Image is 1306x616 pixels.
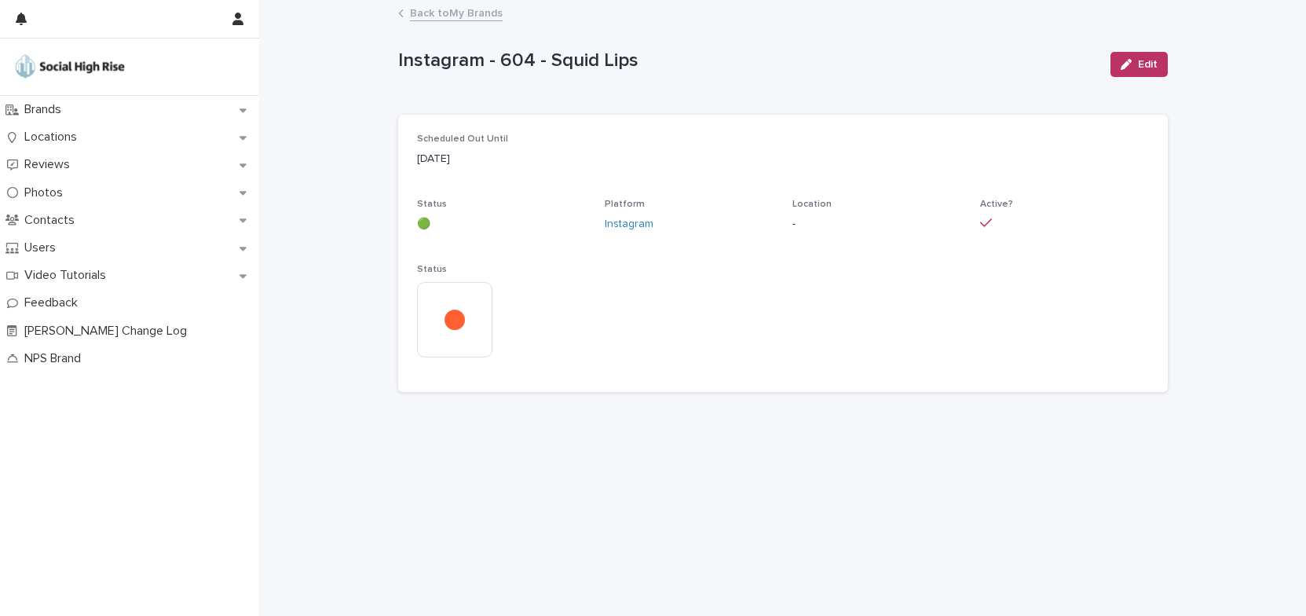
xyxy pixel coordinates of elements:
a: Back toMy Brands [410,3,503,21]
span: Edit [1138,59,1158,70]
button: Edit [1110,52,1168,77]
span: Status [417,265,447,274]
a: Instagram [605,216,653,233]
span: Active? [980,200,1013,209]
span: Location [792,200,832,209]
p: Instagram - 604 - Squid Lips [398,49,1098,72]
p: 🟢 [417,216,586,233]
p: NPS Brand [18,351,93,366]
p: Users [18,240,68,255]
p: Reviews [18,157,82,172]
p: - [792,216,961,233]
p: Feedback [18,295,90,310]
p: Contacts [18,213,87,228]
span: Scheduled Out Until [417,134,508,144]
p: Video Tutorials [18,268,119,283]
p: Locations [18,130,90,145]
p: Photos [18,185,75,200]
span: Platform [605,200,645,209]
span: Status [417,200,447,209]
p: [DATE] [417,151,1149,167]
p: [PERSON_NAME] Change Log [18,324,199,339]
p: Brands [18,102,74,117]
img: o5DnuTxEQV6sW9jFYBBf [13,51,127,82]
